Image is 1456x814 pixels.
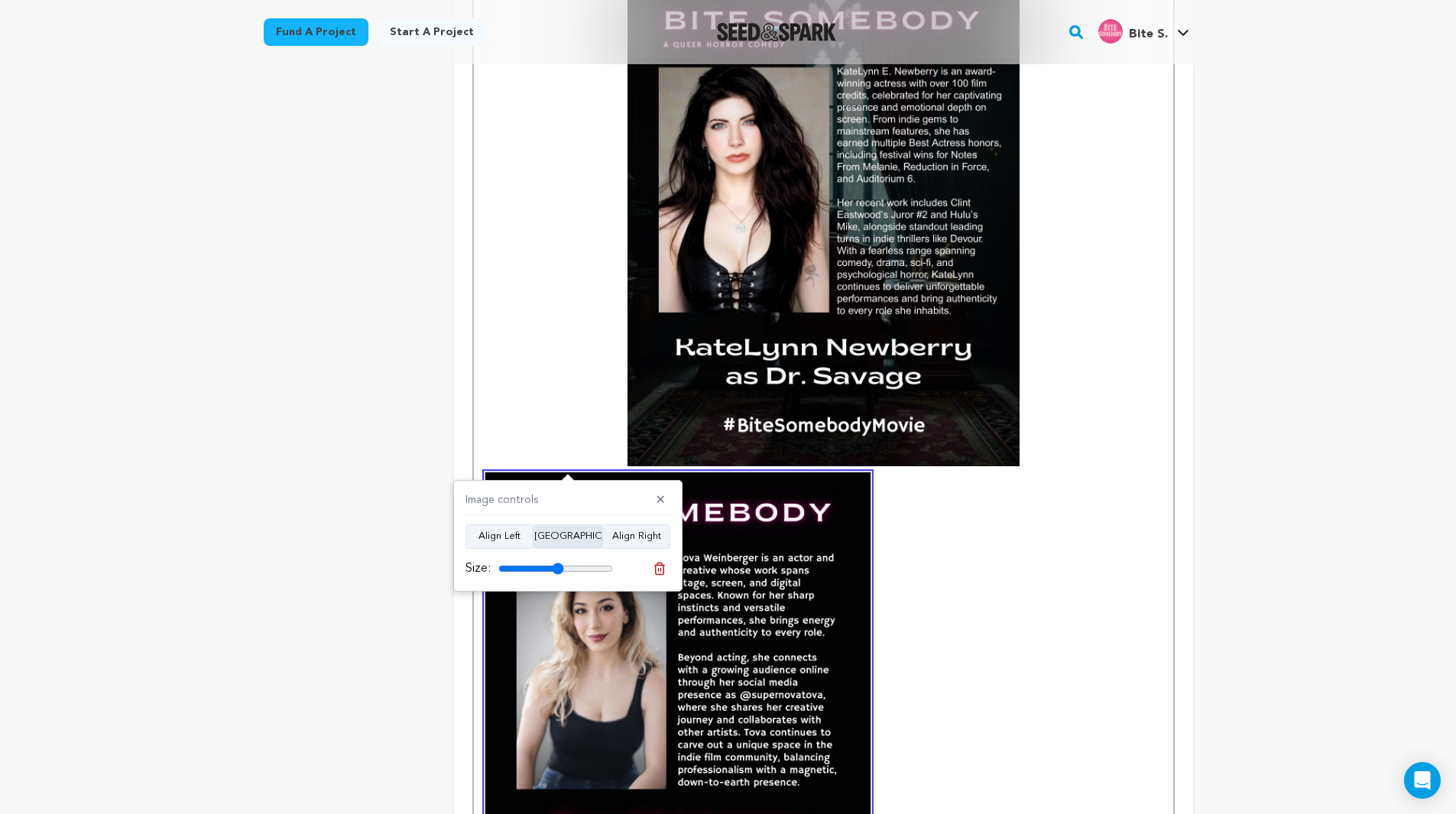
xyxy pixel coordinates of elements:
span: Bite S.'s Profile [1095,16,1192,48]
a: Bite S.'s Profile [1095,16,1192,44]
div: Bite S.'s Profile [1098,19,1168,44]
span: Bite S. [1129,28,1168,41]
button: Align Left [465,524,533,549]
a: Start a project [378,18,486,46]
h4: Image controls [465,492,539,508]
button: Align Right [602,524,670,549]
button: ✕ [651,493,670,508]
div: Open Intercom Messenger [1404,762,1441,799]
img: Seed&Spark Logo Dark Mode [717,23,837,41]
label: Size: [465,559,491,578]
button: [GEOGRAPHIC_DATA] [533,524,602,549]
img: 7ee66679177e1182.png [1098,19,1123,44]
a: Fund a project [264,18,368,46]
a: Seed&Spark Homepage [717,23,837,41]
